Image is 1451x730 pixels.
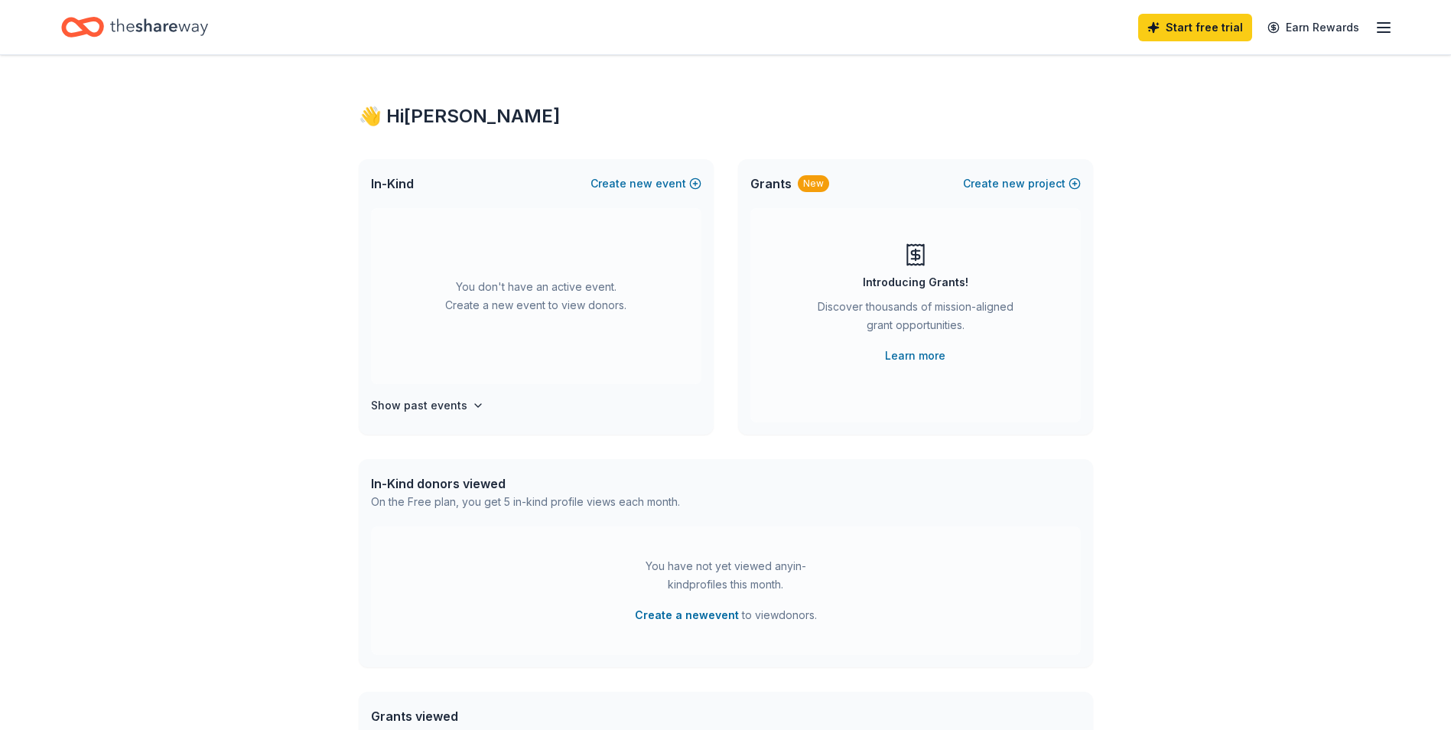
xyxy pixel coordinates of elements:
[635,606,817,624] span: to view donors .
[812,298,1020,341] div: Discover thousands of mission-aligned grant opportunities.
[371,396,484,415] button: Show past events
[1258,14,1368,41] a: Earn Rewards
[590,174,701,193] button: Createnewevent
[371,493,680,511] div: On the Free plan, you get 5 in-kind profile views each month.
[371,396,467,415] h4: Show past events
[863,273,968,292] div: Introducing Grants!
[750,174,792,193] span: Grants
[630,557,821,594] div: You have not yet viewed any in-kind profiles this month.
[885,347,945,365] a: Learn more
[371,174,414,193] span: In-Kind
[630,174,652,193] span: new
[798,175,829,192] div: New
[371,474,680,493] div: In-Kind donors viewed
[61,9,208,45] a: Home
[371,707,672,725] div: Grants viewed
[1002,174,1025,193] span: new
[963,174,1081,193] button: Createnewproject
[635,606,739,624] button: Create a newevent
[359,104,1093,129] div: 👋 Hi [PERSON_NAME]
[1138,14,1252,41] a: Start free trial
[371,208,701,384] div: You don't have an active event. Create a new event to view donors.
